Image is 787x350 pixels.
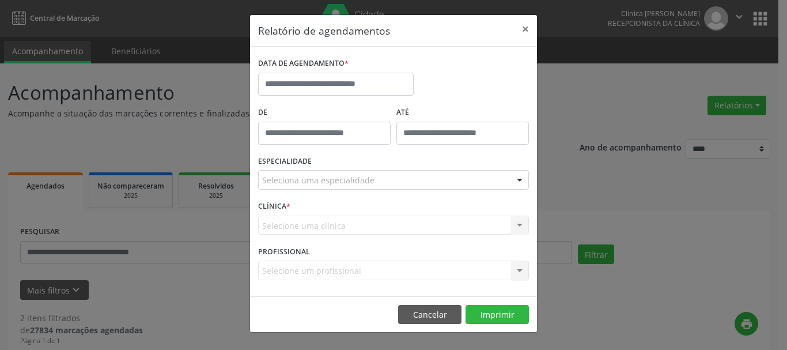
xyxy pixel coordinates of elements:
label: DATA DE AGENDAMENTO [258,55,349,73]
label: De [258,104,391,122]
button: Imprimir [466,305,529,325]
label: CLÍNICA [258,198,290,216]
button: Close [514,15,537,43]
label: ESPECIALIDADE [258,153,312,171]
label: PROFISSIONAL [258,243,310,261]
label: ATÉ [396,104,529,122]
h5: Relatório de agendamentos [258,23,390,38]
button: Cancelar [398,305,461,325]
span: Seleciona uma especialidade [262,174,374,186]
